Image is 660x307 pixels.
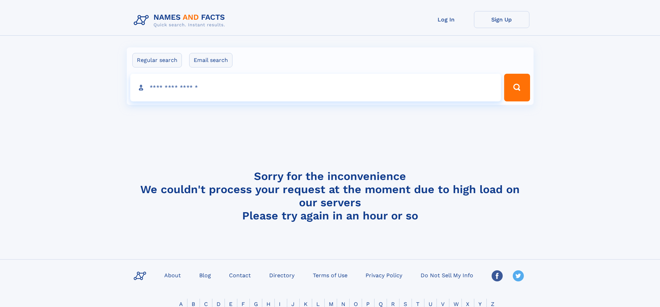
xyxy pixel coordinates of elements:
button: Search Button [504,74,530,101]
a: About [161,270,184,280]
label: Email search [189,53,232,67]
img: Facebook [492,270,503,281]
img: Twitter [513,270,524,281]
a: Log In [419,11,474,28]
a: Terms of Use [310,270,350,280]
h4: Sorry for the inconvenience We couldn't process your request at the moment due to high load on ou... [131,170,529,222]
img: Logo Names and Facts [131,11,231,30]
a: Privacy Policy [363,270,405,280]
a: Contact [226,270,254,280]
a: Blog [196,270,214,280]
a: Directory [266,270,297,280]
a: Do Not Sell My Info [418,270,476,280]
a: Sign Up [474,11,529,28]
label: Regular search [132,53,182,67]
input: search input [130,74,501,101]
